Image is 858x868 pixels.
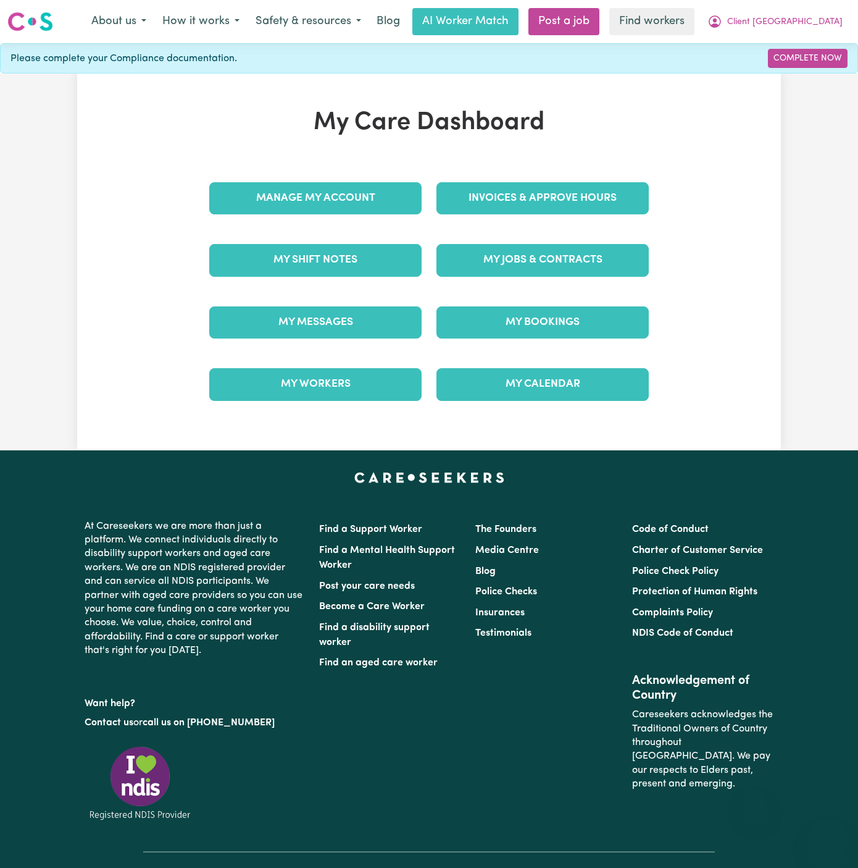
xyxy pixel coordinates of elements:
[699,9,851,35] button: My Account
[319,623,430,647] a: Find a disability support worker
[475,567,496,576] a: Blog
[319,546,455,570] a: Find a Mental Health Support Worker
[10,51,237,66] span: Please complete your Compliance documentation.
[475,546,539,555] a: Media Centre
[85,744,196,822] img: Registered NDIS provider
[436,244,649,276] a: My Jobs & Contracts
[369,8,407,35] a: Blog
[154,9,248,35] button: How it works
[83,9,154,35] button: About us
[632,567,718,576] a: Police Check Policy
[632,525,709,534] a: Code of Conduct
[85,718,133,728] a: Contact us
[475,628,531,638] a: Testimonials
[209,368,422,400] a: My Workers
[319,581,415,591] a: Post your care needs
[248,9,369,35] button: Safety & resources
[202,108,656,138] h1: My Care Dashboard
[7,7,53,36] a: Careseekers logo
[143,718,275,728] a: call us on [PHONE_NUMBER]
[436,182,649,214] a: Invoices & Approve Hours
[632,608,713,618] a: Complaints Policy
[319,602,425,612] a: Become a Care Worker
[85,692,304,710] p: Want help?
[209,306,422,339] a: My Messages
[632,587,757,597] a: Protection of Human Rights
[7,11,53,33] img: Careseekers logo
[727,15,843,29] span: Client [GEOGRAPHIC_DATA]
[209,182,422,214] a: Manage My Account
[528,8,599,35] a: Post a job
[412,8,519,35] a: AI Worker Match
[609,8,694,35] a: Find workers
[319,658,438,668] a: Find an aged care worker
[354,473,504,482] a: Careseekers home page
[85,711,304,735] p: or
[209,244,422,276] a: My Shift Notes
[475,608,525,618] a: Insurances
[632,703,773,796] p: Careseekers acknowledges the Traditional Owners of Country throughout [GEOGRAPHIC_DATA]. We pay o...
[319,525,422,534] a: Find a Support Worker
[743,789,767,814] iframe: Close message
[768,49,848,68] a: Complete Now
[632,628,733,638] a: NDIS Code of Conduct
[475,525,536,534] a: The Founders
[436,306,649,339] a: My Bookings
[436,368,649,400] a: My Calendar
[632,546,763,555] a: Charter of Customer Service
[475,587,537,597] a: Police Checks
[809,819,848,858] iframe: Button to launch messaging window
[85,515,304,663] p: At Careseekers we are more than just a platform. We connect individuals directly to disability su...
[632,673,773,703] h2: Acknowledgement of Country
